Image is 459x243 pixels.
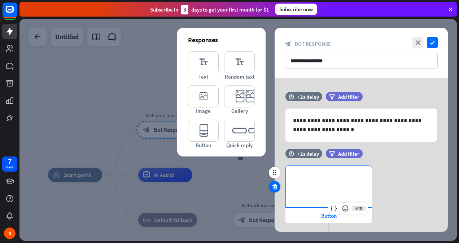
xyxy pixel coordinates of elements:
a: 7 days [2,156,17,172]
div: Subscribe in days to get your first month for $1 [150,5,269,14]
div: +2s delay [297,150,319,157]
span: Button [321,212,337,219]
i: block_bot_response [285,41,291,47]
div: 7 [8,158,12,165]
i: time [289,94,294,99]
div: +2s delay [297,93,319,100]
i: time [289,151,294,156]
i: close [412,37,423,48]
i: filter [329,94,335,100]
i: check [427,37,438,48]
button: Open LiveChat chat widget [6,3,27,25]
span: Bot Response [295,40,331,47]
span: Add filter [338,93,359,100]
i: filter [329,151,335,156]
div: Subscribe now [275,4,317,15]
div: R [4,227,16,239]
div: days [6,165,13,170]
span: Add filter [338,150,359,157]
div: 3 [181,5,188,14]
